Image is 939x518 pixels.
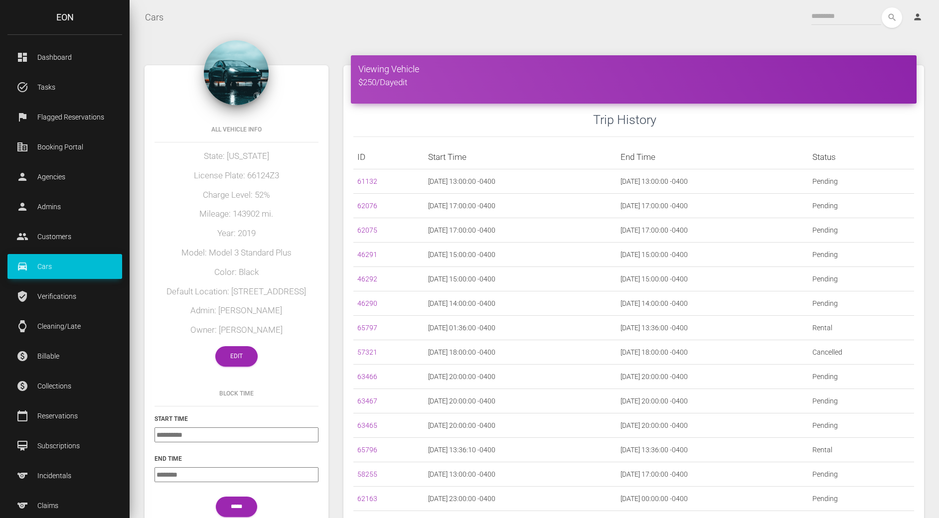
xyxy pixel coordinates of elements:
[7,314,122,339] a: watch Cleaning/Late
[15,139,115,154] p: Booking Portal
[424,316,616,340] td: [DATE] 01:36:00 -0400
[7,433,122,458] a: card_membership Subscriptions
[617,365,808,389] td: [DATE] 20:00:00 -0400
[808,243,914,267] td: Pending
[617,243,808,267] td: [DATE] 15:00:00 -0400
[357,177,377,185] a: 61132
[357,202,377,210] a: 62076
[808,169,914,194] td: Pending
[357,495,377,503] a: 62163
[424,389,616,413] td: [DATE] 20:00:00 -0400
[7,284,122,309] a: verified_user Verifications
[617,169,808,194] td: [DATE] 13:00:00 -0400
[424,462,616,487] td: [DATE] 13:00:00 -0400
[15,498,115,513] p: Claims
[808,438,914,462] td: Rental
[7,164,122,189] a: person Agencies
[808,267,914,291] td: Pending
[15,110,115,125] p: Flagged Reservations
[7,374,122,398] a: paid Collections
[15,169,115,184] p: Agencies
[882,7,902,28] i: search
[155,125,318,134] h6: All Vehicle Info
[357,446,377,454] a: 65796
[593,111,914,129] h3: Trip History
[357,421,377,429] a: 63465
[808,462,914,487] td: Pending
[357,470,377,478] a: 58255
[357,348,377,356] a: 57321
[357,226,377,234] a: 62075
[424,243,616,267] td: [DATE] 15:00:00 -0400
[357,373,377,381] a: 63466
[617,438,808,462] td: [DATE] 13:36:00 -0400
[617,413,808,438] td: [DATE] 20:00:00 -0400
[7,254,122,279] a: drive_eta Cars
[15,289,115,304] p: Verifications
[358,63,910,75] h4: Viewing Vehicle
[155,389,318,398] h6: Block Time
[424,413,616,438] td: [DATE] 20:00:00 -0400
[617,316,808,340] td: [DATE] 13:36:00 -0400
[617,462,808,487] td: [DATE] 17:00:00 -0400
[7,224,122,249] a: people Customers
[357,324,377,332] a: 65797
[808,487,914,511] td: Pending
[7,403,122,428] a: calendar_today Reservations
[155,170,318,182] h5: License Plate: 66124Z3
[155,324,318,336] h5: Owner: [PERSON_NAME]
[155,454,318,463] h6: End Time
[15,259,115,274] p: Cars
[424,194,616,218] td: [DATE] 17:00:00 -0400
[617,194,808,218] td: [DATE] 17:00:00 -0400
[155,208,318,220] h5: Mileage: 143902 mi.
[424,487,616,511] td: [DATE] 23:00:00 -0400
[617,340,808,365] td: [DATE] 18:00:00 -0400
[155,247,318,259] h5: Model: Model 3 Standard Plus
[424,340,616,365] td: [DATE] 18:00:00 -0400
[155,150,318,162] h5: State: [US_STATE]
[808,340,914,365] td: Cancelled
[424,291,616,316] td: [DATE] 14:00:00 -0400
[808,389,914,413] td: Pending
[617,487,808,511] td: [DATE] 00:00:00 -0400
[7,134,122,159] a: corporate_fare Booking Portal
[424,267,616,291] td: [DATE] 15:00:00 -0400
[15,468,115,483] p: Incidentals
[808,316,914,340] td: Rental
[15,199,115,214] p: Admins
[424,145,616,169] th: Start Time
[15,50,115,65] p: Dashboard
[617,218,808,243] td: [DATE] 17:00:00 -0400
[617,145,808,169] th: End Time
[808,413,914,438] td: Pending
[424,169,616,194] td: [DATE] 13:00:00 -0400
[15,229,115,244] p: Customers
[808,145,914,169] th: Status
[808,291,914,316] td: Pending
[617,267,808,291] td: [DATE] 15:00:00 -0400
[357,275,377,283] a: 46292
[155,305,318,317] h5: Admin: [PERSON_NAME]
[808,218,914,243] td: Pending
[7,493,122,518] a: sports Claims
[7,463,122,488] a: sports Incidentals
[7,45,122,70] a: dashboard Dashboard
[424,438,616,462] td: [DATE] 13:36:10 -0400
[155,228,318,240] h5: Year: 2019
[15,319,115,334] p: Cleaning/Late
[357,397,377,405] a: 63467
[424,218,616,243] td: [DATE] 17:00:00 -0400
[358,77,910,89] h5: $250/Day
[357,299,377,307] a: 46290
[905,7,932,27] a: person
[7,75,122,100] a: task_alt Tasks
[808,365,914,389] td: Pending
[394,77,407,87] a: edit
[353,145,425,169] th: ID
[15,438,115,453] p: Subscriptions
[155,189,318,201] h5: Charge Level: 52%
[424,365,616,389] td: [DATE] 20:00:00 -0400
[913,12,923,22] i: person
[155,266,318,278] h5: Color: Black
